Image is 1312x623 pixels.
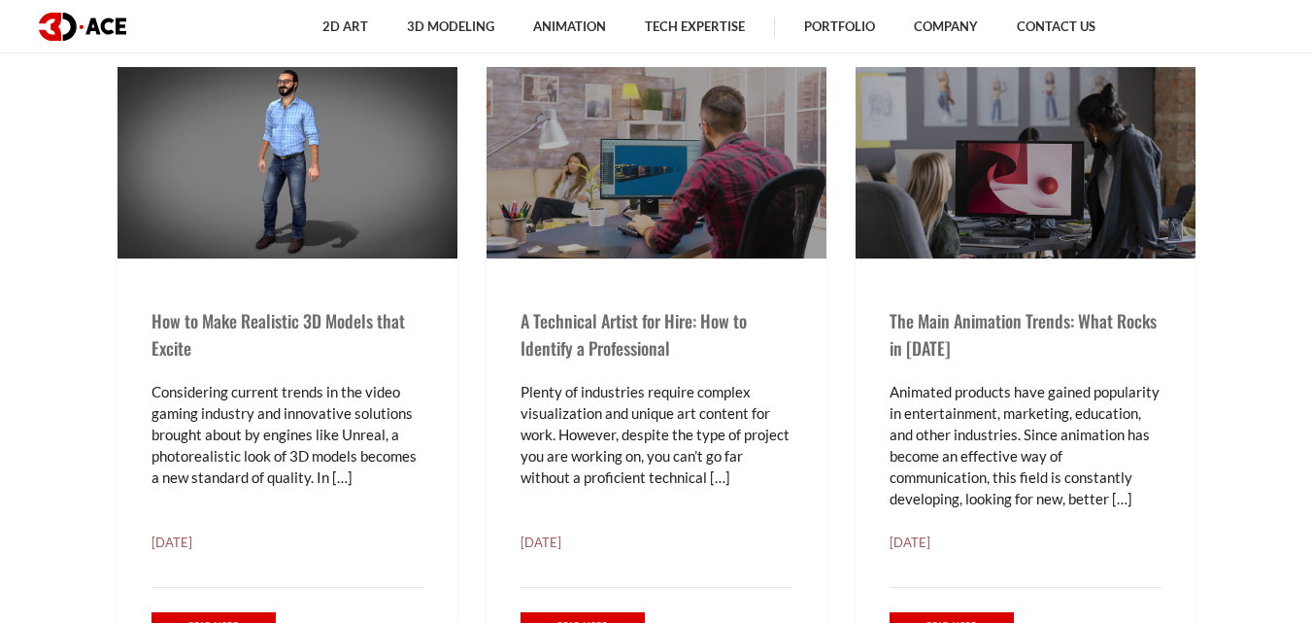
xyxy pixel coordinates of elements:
[856,67,1195,259] img: blog post image
[890,381,1161,509] p: Animated products have gained popularity in entertainment, marketing, education, and other indust...
[487,67,826,259] img: blog post image
[521,381,792,488] p: Plenty of industries require complex visualization and unique art content for work. However, desp...
[151,381,423,488] p: Considering current trends in the video gaming industry and innovative solutions brought about by...
[39,13,126,41] img: logo dark
[521,533,792,552] p: [DATE]
[890,308,1157,361] a: The Main Animation Trends: What Rocks in [DATE]
[151,533,423,552] p: [DATE]
[118,67,457,259] img: blog post image
[151,308,405,361] a: How to Make Realistic 3D Models that Excite
[890,533,1161,552] p: [DATE]
[521,308,747,361] a: A Technical Artist for Hire: How to Identify a Professional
